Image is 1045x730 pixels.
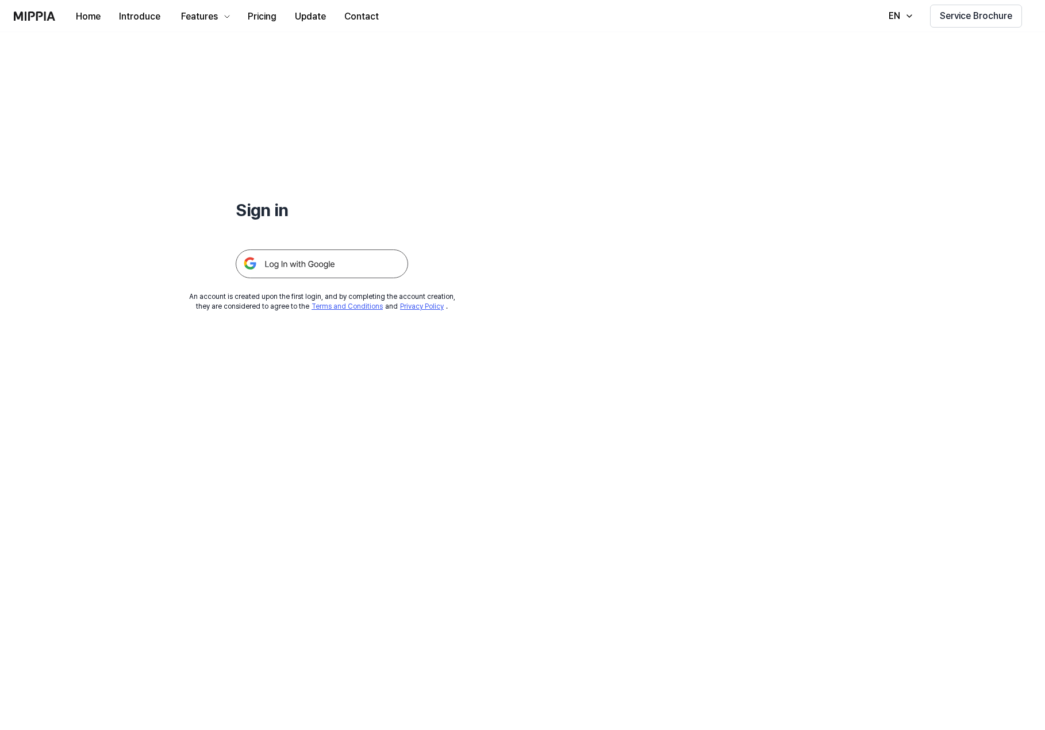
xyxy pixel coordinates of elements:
div: EN [886,9,902,23]
button: Home [67,5,110,28]
button: Update [286,5,335,28]
button: Service Brochure [930,5,1022,28]
button: Pricing [239,5,286,28]
img: 구글 로그인 버튼 [236,249,408,278]
a: Privacy Policy [400,302,444,310]
div: An account is created upon the first login, and by completing the account creation, they are cons... [189,292,455,312]
button: EN [877,5,921,28]
button: Introduce [110,5,170,28]
img: logo [14,11,55,21]
button: Features [170,5,239,28]
a: Terms and Conditions [312,302,383,310]
a: Update [286,1,335,32]
button: Contact [335,5,388,28]
div: Features [179,10,220,24]
h1: Sign in [236,198,408,222]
